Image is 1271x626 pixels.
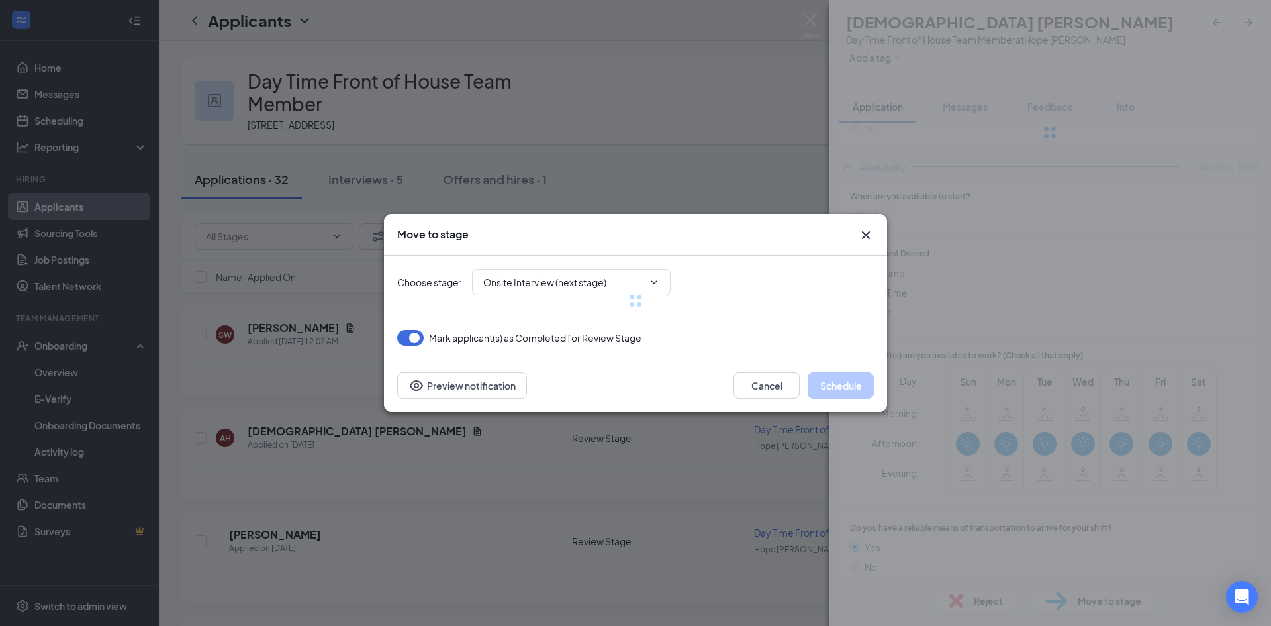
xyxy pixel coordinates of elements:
svg: Eye [408,378,424,393]
button: Cancel [733,372,800,399]
button: Close [858,227,874,243]
div: Open Intercom Messenger [1226,581,1258,613]
button: Preview notificationEye [397,372,527,399]
h3: Move to stage [397,227,469,242]
svg: Cross [858,227,874,243]
button: Schedule [808,372,874,399]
